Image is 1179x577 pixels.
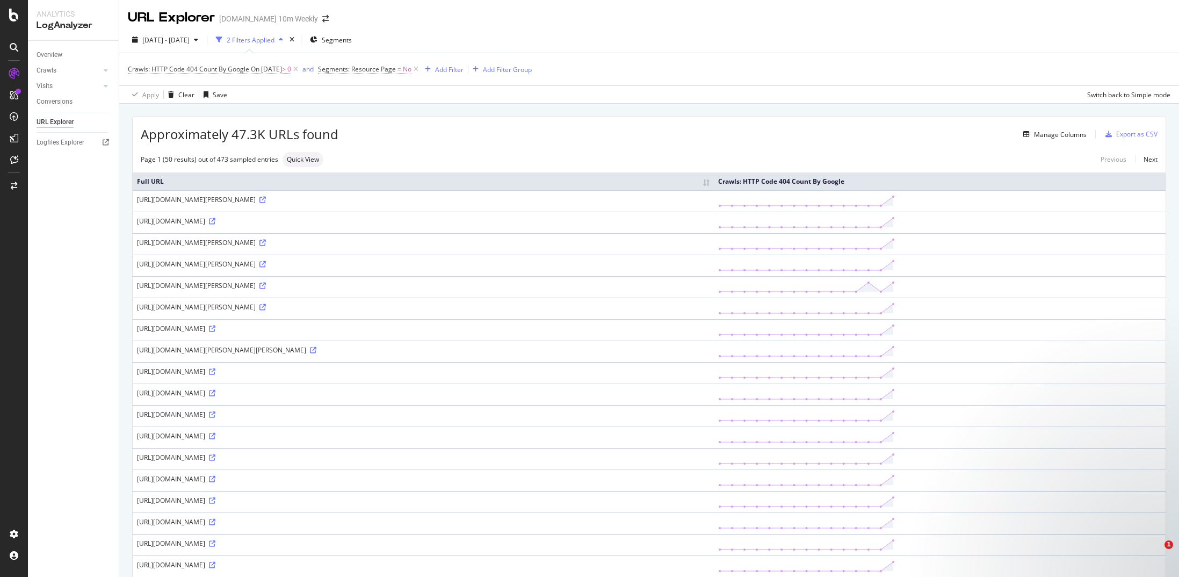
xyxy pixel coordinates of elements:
div: Add Filter Group [483,65,532,74]
div: [URL][DOMAIN_NAME] [137,496,710,505]
div: [URL][DOMAIN_NAME] [137,474,710,484]
div: Manage Columns [1034,130,1087,139]
div: Logfiles Explorer [37,137,84,148]
div: Analytics [37,9,110,19]
div: [URL][DOMAIN_NAME] [137,367,710,376]
button: Clear [164,86,194,103]
th: Full URL: activate to sort column ascending [133,172,714,190]
div: Crawls [37,65,56,76]
span: Crawls: HTTP Code 404 Count By Google [128,64,249,74]
a: URL Explorer [37,117,111,128]
div: [URL][DOMAIN_NAME] [137,560,710,569]
div: [URL][DOMAIN_NAME] [137,388,710,398]
button: Switch back to Simple mode [1083,86,1170,103]
button: 2 Filters Applied [212,31,287,48]
div: Conversions [37,96,73,107]
span: No [403,62,411,77]
div: [URL][DOMAIN_NAME] [137,217,710,226]
div: Export as CSV [1116,129,1158,139]
div: Apply [142,90,159,99]
div: [URL][DOMAIN_NAME][PERSON_NAME] [137,238,710,247]
div: Save [213,90,227,99]
div: [URL][DOMAIN_NAME][PERSON_NAME][PERSON_NAME] [137,345,710,355]
div: [URL][DOMAIN_NAME][PERSON_NAME] [137,259,710,269]
div: [URL][DOMAIN_NAME] [137,431,710,441]
button: Add Filter Group [468,63,532,76]
div: [DOMAIN_NAME] 10m Weekly [219,13,318,24]
div: 2 Filters Applied [227,35,274,45]
div: Overview [37,49,62,61]
div: times [287,34,296,45]
div: Switch back to Simple mode [1087,90,1170,99]
button: and [302,64,314,74]
span: On [DATE] [251,64,282,74]
div: Page 1 (50 results) out of 473 sampled entries [141,155,278,164]
div: [URL][DOMAIN_NAME][PERSON_NAME] [137,281,710,290]
div: neutral label [283,152,323,167]
span: Quick View [287,156,319,163]
button: Segments [306,31,356,48]
button: Add Filter [421,63,464,76]
a: Overview [37,49,111,61]
iframe: Intercom live chat [1142,540,1168,566]
span: [DATE] - [DATE] [142,35,190,45]
span: Approximately 47.3K URLs found [141,125,338,143]
span: = [397,64,401,74]
div: arrow-right-arrow-left [322,15,329,23]
div: Visits [37,81,53,92]
a: Conversions [37,96,111,107]
span: > [282,64,286,74]
div: LogAnalyzer [37,19,110,32]
div: URL Explorer [128,9,215,27]
a: Crawls [37,65,100,76]
button: Export as CSV [1101,126,1158,143]
button: [DATE] - [DATE] [128,31,202,48]
div: URL Explorer [37,117,74,128]
div: [URL][DOMAIN_NAME] [137,517,710,526]
button: Apply [128,86,159,103]
button: Manage Columns [1019,128,1087,141]
span: Segments [322,35,352,45]
div: [URL][DOMAIN_NAME][PERSON_NAME] [137,195,710,204]
div: Add Filter [435,65,464,74]
span: 1 [1164,540,1173,549]
div: [URL][DOMAIN_NAME] [137,410,710,419]
div: Clear [178,90,194,99]
div: [URL][DOMAIN_NAME][PERSON_NAME] [137,302,710,312]
span: Segments: Resource Page [318,64,396,74]
a: Visits [37,81,100,92]
div: [URL][DOMAIN_NAME] [137,539,710,548]
a: Next [1135,152,1158,167]
a: Logfiles Explorer [37,137,111,148]
div: [URL][DOMAIN_NAME] [137,453,710,462]
div: [URL][DOMAIN_NAME] [137,324,710,333]
button: Save [199,86,227,103]
th: Crawls: HTTP Code 404 Count By Google [714,172,1166,190]
span: 0 [287,62,291,77]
